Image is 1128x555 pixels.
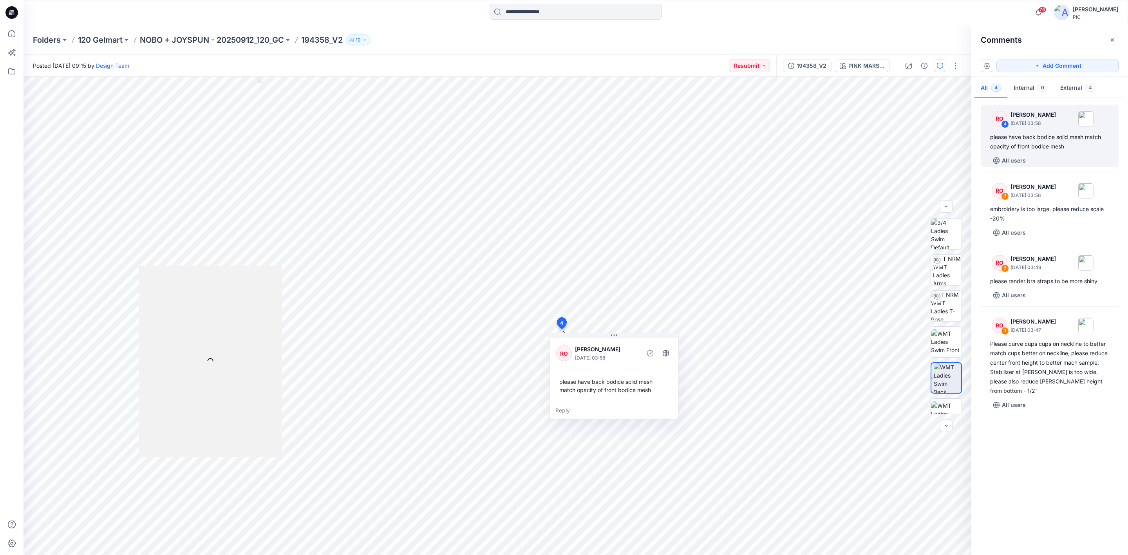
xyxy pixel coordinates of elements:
[991,84,1001,92] span: 4
[931,401,962,426] img: WMT Ladies Swim Left
[934,363,961,393] img: WMT Ladies Swim Back
[931,291,962,321] img: TT NRM WMT Ladies T-Pose
[346,34,371,45] button: 10
[33,61,129,70] span: Posted [DATE] 09:15 by
[1010,182,1056,192] p: [PERSON_NAME]
[1038,84,1048,92] span: 0
[1010,264,1056,271] p: [DATE] 03:49
[990,226,1029,239] button: All users
[933,255,962,285] img: TT NRM WMT Ladies Arms Down
[1001,120,1009,128] div: 4
[990,132,1109,151] div: please have back bodice solid mesh match opacity of front bodice mesh
[1001,264,1009,272] div: 2
[96,62,129,69] a: Design Team
[1010,254,1056,264] p: [PERSON_NAME]
[550,402,678,419] div: Reply
[356,36,361,44] p: 10
[1007,78,1054,98] button: Internal
[990,154,1029,167] button: All users
[797,61,826,70] div: 194358_V2
[1010,326,1056,334] p: [DATE] 03:47
[1002,291,1026,300] p: All users
[1010,192,1056,199] p: [DATE] 03:56
[931,219,962,249] img: 3/4 Ladies Swim Default
[990,399,1029,411] button: All users
[992,318,1007,333] div: RO
[560,320,563,327] span: 4
[835,60,889,72] button: PINK MARSHMALLOW
[1002,156,1026,165] p: All users
[990,204,1109,223] div: embroidery is too large, please reduce scale -20%
[931,329,962,354] img: WMT Ladies Swim Front
[575,345,639,354] p: [PERSON_NAME]
[918,60,931,72] button: Details
[1002,228,1026,237] p: All users
[78,34,123,45] a: 120 Gelmart
[1054,5,1070,20] img: avatar
[1054,78,1102,98] button: External
[33,34,61,45] a: Folders
[992,183,1007,199] div: RO
[1001,192,1009,200] div: 3
[848,61,884,70] div: PINK MARSHMALLOW
[990,277,1109,286] div: please render bra straps to be more shiny
[556,374,672,397] div: please have back bodice solid mesh match opacity of front bodice mesh
[1002,400,1026,410] p: All users
[1085,84,1095,92] span: 4
[783,60,832,72] button: 194358_V2
[990,339,1109,396] div: Please curve cups cups on neckline to better match cups better on neckline, please reduce center ...
[990,289,1029,302] button: All users
[992,111,1007,127] div: RO
[1073,14,1118,20] div: PIC
[575,354,639,362] p: [DATE] 03:58
[1073,5,1118,14] div: [PERSON_NAME]
[1001,327,1009,335] div: 1
[1038,7,1047,13] span: 75
[140,34,284,45] a: NOBO + JOYSPUN - 20250912_120_GC
[974,78,1007,98] button: All
[1010,317,1056,326] p: [PERSON_NAME]
[1010,119,1056,127] p: [DATE] 03:58
[996,60,1119,72] button: Add Comment
[556,345,572,361] div: RO
[301,34,343,45] p: 194358_V2
[981,35,1022,45] h2: Comments
[992,255,1007,271] div: RO
[1010,110,1056,119] p: [PERSON_NAME]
